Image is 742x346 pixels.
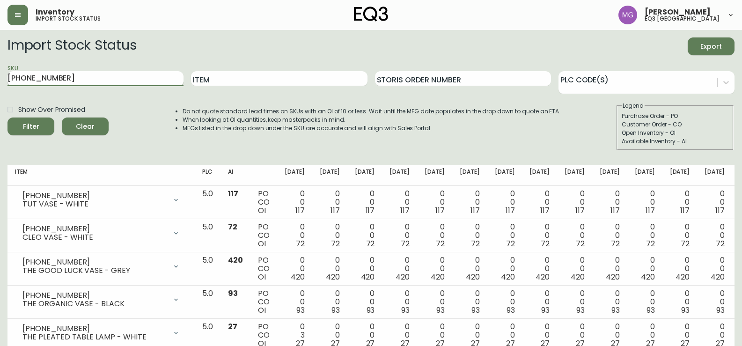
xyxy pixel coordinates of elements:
[646,238,655,249] span: 72
[471,238,480,249] span: 72
[258,305,266,316] span: OI
[7,118,54,135] button: Filter
[355,256,375,281] div: 0 0
[471,305,480,316] span: 93
[425,256,445,281] div: 0 0
[460,223,480,248] div: 0 0
[565,223,585,248] div: 0 0
[600,289,620,315] div: 0 0
[22,258,167,266] div: [PHONE_NUMBER]
[228,221,237,232] span: 72
[635,256,655,281] div: 0 0
[711,272,725,282] span: 420
[635,223,655,248] div: 0 0
[18,105,85,115] span: Show Over Promised
[645,16,720,22] h5: eq3 [GEOGRAPHIC_DATA]
[320,223,340,248] div: 0 0
[575,205,585,216] span: 117
[400,205,410,216] span: 117
[228,321,237,332] span: 27
[715,205,725,216] span: 117
[541,238,550,249] span: 72
[495,223,515,248] div: 0 0
[195,286,220,319] td: 5.0
[354,7,389,22] img: logo
[320,256,340,281] div: 0 0
[431,272,445,282] span: 420
[285,256,305,281] div: 0 0
[670,190,690,215] div: 0 0
[645,8,711,16] span: [PERSON_NAME]
[501,272,515,282] span: 420
[15,323,187,343] div: [PHONE_NUMBER]THE PLEATED TABLE LAMP - WHITE
[366,205,375,216] span: 117
[425,223,445,248] div: 0 0
[436,305,445,316] span: 93
[600,223,620,248] div: 0 0
[635,289,655,315] div: 0 0
[183,107,561,116] li: Do not quote standard lead times on SKUs with an OI of 10 or less. Wait until the MFG date popula...
[606,272,620,282] span: 420
[592,165,627,186] th: [DATE]
[618,6,637,24] img: de8837be2a95cd31bb7c9ae23fe16153
[705,289,725,315] div: 0 0
[320,190,340,215] div: 0 0
[347,165,382,186] th: [DATE]
[622,120,728,129] div: Customer Order - CO
[529,256,550,281] div: 0 0
[183,124,561,133] li: MFGs listed in the drop down under the SKU are accurate and will align with Sales Portal.
[258,223,270,248] div: PO CO
[36,8,74,16] span: Inventory
[22,300,167,308] div: THE ORGANIC VASE - BLACK
[355,190,375,215] div: 0 0
[367,305,375,316] span: 93
[220,165,250,186] th: AI
[705,256,725,281] div: 0 0
[15,223,187,243] div: [PHONE_NUMBER]CLEO VASE - WHITE
[522,165,557,186] th: [DATE]
[22,291,167,300] div: [PHONE_NUMBER]
[557,165,592,186] th: [DATE]
[7,37,136,55] h2: Import Stock Status
[195,186,220,219] td: 5.0
[296,238,305,249] span: 72
[69,121,101,133] span: Clear
[361,272,375,282] span: 420
[15,190,187,210] div: [PHONE_NUMBER]TUT VASE - WHITE
[705,223,725,248] div: 0 0
[326,272,340,282] span: 420
[646,305,655,316] span: 93
[600,190,620,215] div: 0 0
[195,252,220,286] td: 5.0
[571,272,585,282] span: 420
[396,272,410,282] span: 420
[670,223,690,248] div: 0 0
[258,289,270,315] div: PO CO
[622,102,645,110] legend: Legend
[331,305,340,316] span: 93
[36,16,101,22] h5: import stock status
[22,191,167,200] div: [PHONE_NUMBER]
[536,272,550,282] span: 420
[285,289,305,315] div: 0 0
[676,272,690,282] span: 420
[228,188,238,199] span: 117
[600,256,620,281] div: 0 0
[258,238,266,249] span: OI
[436,238,445,249] span: 72
[7,165,195,186] th: Item
[382,165,417,186] th: [DATE]
[320,289,340,315] div: 0 0
[681,305,690,316] span: 93
[296,305,305,316] span: 93
[565,256,585,281] div: 0 0
[389,223,410,248] div: 0 0
[258,190,270,215] div: PO CO
[670,256,690,281] div: 0 0
[401,305,410,316] span: 93
[460,289,480,315] div: 0 0
[688,37,735,55] button: Export
[670,289,690,315] div: 0 0
[291,272,305,282] span: 420
[295,205,305,216] span: 117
